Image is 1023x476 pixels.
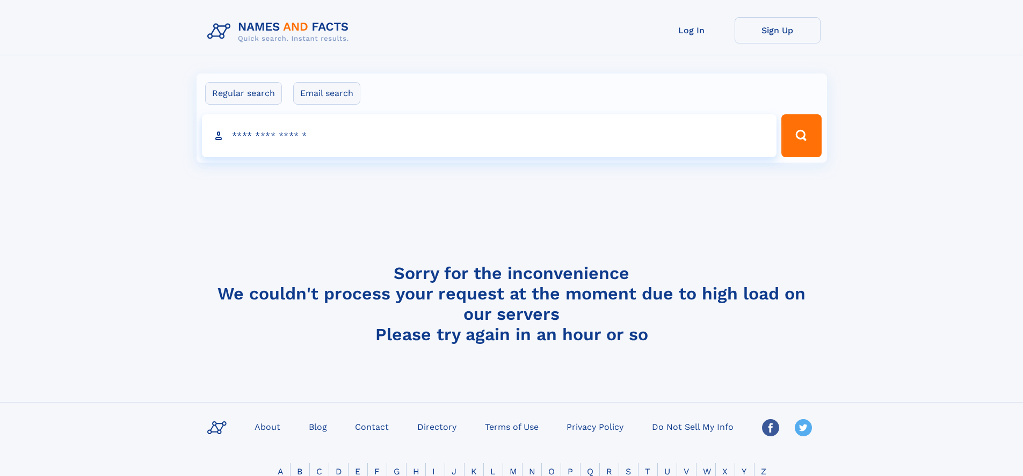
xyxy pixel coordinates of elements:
img: Twitter [795,419,812,436]
a: Do Not Sell My Info [648,419,738,434]
button: Search Button [781,114,821,157]
a: Blog [304,419,331,434]
a: Directory [413,419,461,434]
img: Facebook [762,419,779,436]
label: Email search [293,82,360,105]
a: Contact [351,419,393,434]
label: Regular search [205,82,282,105]
h4: Sorry for the inconvenience We couldn't process your request at the moment due to high load on ou... [203,263,821,345]
a: Privacy Policy [562,419,628,434]
img: Logo Names and Facts [203,17,358,46]
a: Terms of Use [481,419,543,434]
a: Log In [649,17,735,43]
a: Sign Up [735,17,821,43]
input: search input [202,114,777,157]
a: About [250,419,285,434]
